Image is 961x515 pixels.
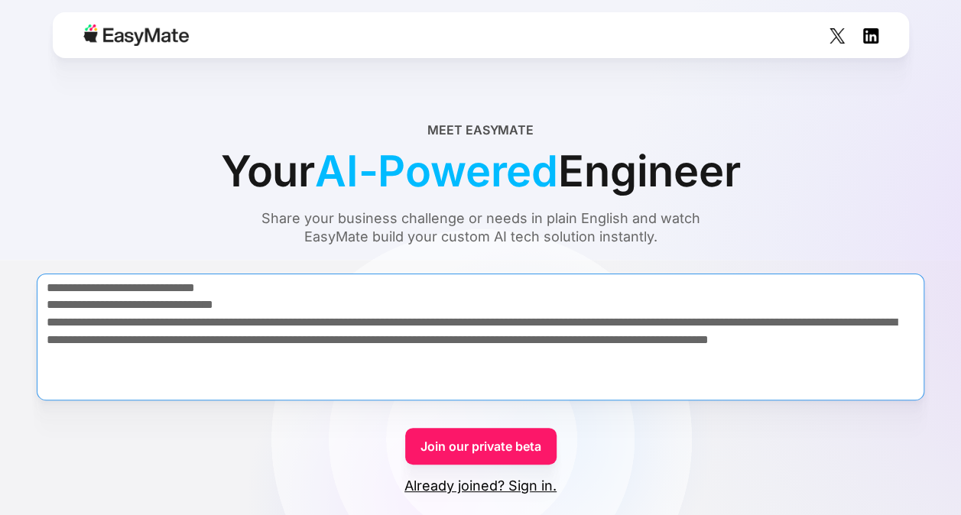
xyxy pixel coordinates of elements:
span: Engineer [558,139,740,203]
div: Meet EasyMate [427,121,534,139]
img: Social Icon [863,28,878,44]
div: Share your business challenge or needs in plain English and watch EasyMate build your custom AI t... [232,209,729,246]
span: AI-Powered [315,139,558,203]
a: Join our private beta [405,428,557,465]
a: Already joined? Sign in. [404,477,557,495]
div: Your [221,139,741,203]
img: Easymate logo [83,24,189,46]
img: Social Icon [830,28,845,44]
form: Form [37,246,924,495]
